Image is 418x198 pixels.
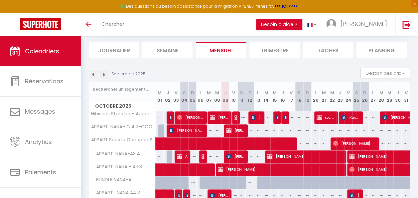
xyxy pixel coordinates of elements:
[101,20,124,27] span: Chercher
[312,82,320,111] th: 20
[262,111,270,124] div: 90
[355,90,358,96] abbr: S
[240,90,243,96] abbr: S
[205,82,213,111] th: 07
[356,42,407,58] li: Planning
[183,90,186,96] abbr: S
[344,124,352,137] div: 80
[287,124,295,137] div: 80
[393,82,402,111] th: 30
[402,82,410,111] th: 31
[188,176,197,189] div: 250
[232,90,235,96] abbr: V
[264,90,268,96] abbr: M
[344,82,352,111] th: 24
[262,124,270,137] div: 80
[275,3,298,9] a: >>> ICI <<<<
[169,111,171,124] span: [PERSON_NAME]
[167,90,169,96] abbr: J
[90,137,157,142] span: APPART.Sous la Canopée Standing
[164,82,172,111] th: 02
[156,150,164,163] div: 80
[303,111,312,124] div: 90
[213,124,221,137] div: 80
[339,90,342,96] abbr: J
[336,82,345,111] th: 23
[237,82,246,111] th: 11
[295,124,303,137] div: 80
[402,20,411,29] img: logout
[295,111,303,124] div: 100
[237,111,246,124] div: 100
[254,150,262,163] div: 80
[188,150,197,163] div: 80
[175,90,178,96] abbr: V
[215,90,219,96] abbr: M
[25,168,56,176] span: Paiements
[402,124,410,137] div: 90
[377,82,385,111] th: 28
[321,13,395,36] a: ... [PERSON_NAME]
[25,138,52,146] span: Analytics
[207,90,211,96] abbr: M
[279,124,287,137] div: 80
[251,111,261,124] span: [PERSON_NAME]
[262,82,270,111] th: 14
[352,82,361,111] th: 25
[372,90,374,96] abbr: L
[249,42,300,58] li: Trimestre
[89,101,155,111] span: Octobre 2025
[177,150,188,163] span: ASSOCIATION PHARE EST PRODUCTION
[213,82,221,111] th: 08
[25,107,55,116] span: Messages
[25,47,59,55] span: Calendriers
[361,82,369,111] th: 26
[234,111,237,124] span: [PERSON_NAME]
[90,124,157,129] span: APPART. NANA- C 4.2-COCOONING
[328,82,336,111] th: 22
[287,82,295,111] th: 17
[361,111,369,124] div: 90
[248,90,251,96] abbr: D
[322,90,326,96] abbr: M
[379,90,383,96] abbr: M
[333,137,375,150] span: [PERSON_NAME]
[224,90,226,96] abbr: J
[361,124,369,137] div: 80
[156,111,164,124] div: 100
[197,82,205,111] th: 06
[369,82,377,111] th: 27
[385,124,394,137] div: 80
[303,42,353,58] li: Tâches
[320,82,328,111] th: 21
[295,82,303,111] th: 18
[172,82,180,111] th: 03
[279,82,287,111] th: 16
[246,124,254,137] div: 80
[246,150,254,163] div: 80
[369,111,377,124] div: 90
[221,82,229,111] th: 09
[177,111,204,124] span: [PERSON_NAME]
[281,90,284,96] abbr: J
[272,90,276,96] abbr: M
[246,82,254,111] th: 12
[385,82,394,111] th: 29
[270,124,279,137] div: 80
[213,150,221,163] div: 80
[369,124,377,137] div: 80
[306,90,309,96] abbr: D
[169,124,203,137] span: [PERSON_NAME]
[142,42,193,58] li: Semaine
[254,82,262,111] th: 13
[284,111,286,124] span: [PERSON_NAME]
[111,71,146,77] p: Septembre 2025
[90,150,142,158] span: APPART. NANA-A3.4
[200,90,202,96] abbr: L
[275,111,278,124] span: [PERSON_NAME]
[205,150,213,163] div: 90
[93,83,152,95] input: Rechercher un logement...
[396,90,399,96] abbr: J
[298,90,301,96] abbr: S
